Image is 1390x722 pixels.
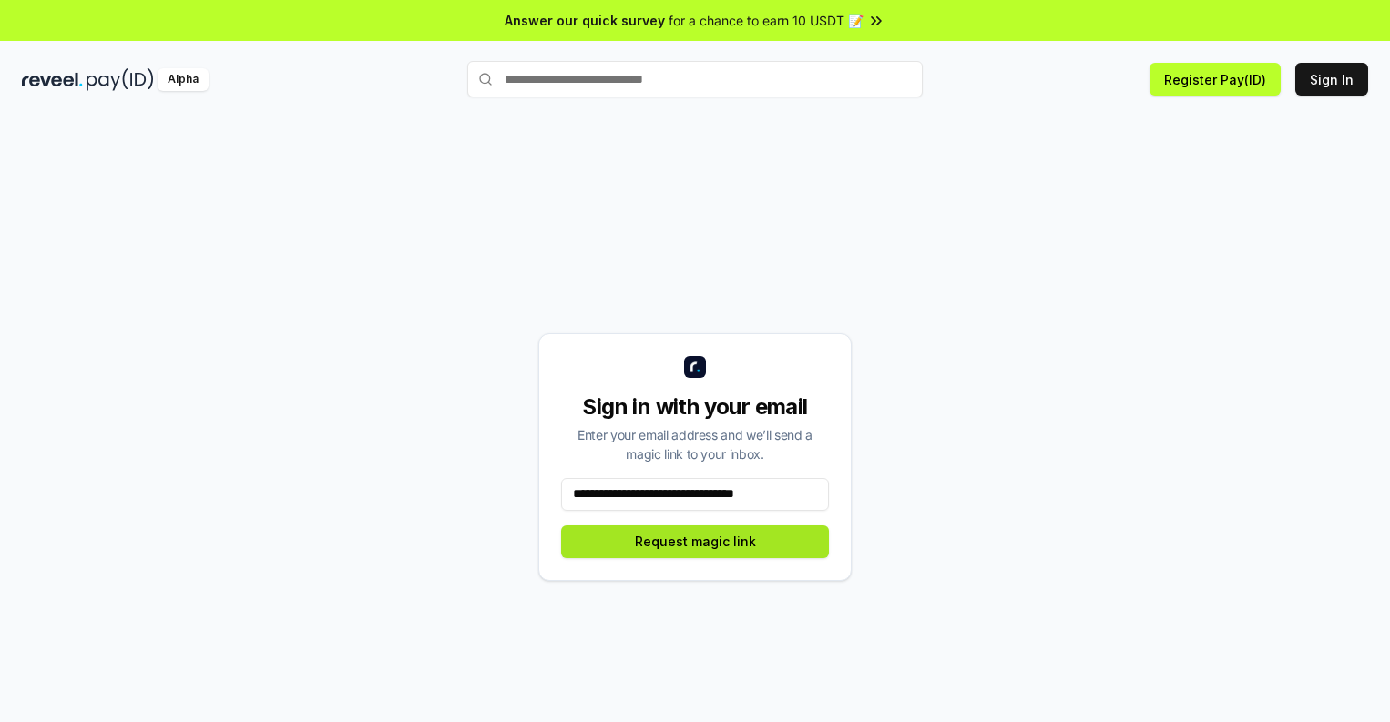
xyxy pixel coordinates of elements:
span: Answer our quick survey [505,11,665,30]
img: pay_id [87,68,154,91]
div: Alpha [158,68,209,91]
div: Sign in with your email [561,392,829,422]
button: Register Pay(ID) [1150,63,1281,96]
button: Sign In [1295,63,1368,96]
img: reveel_dark [22,68,83,91]
span: for a chance to earn 10 USDT 📝 [669,11,864,30]
img: logo_small [684,356,706,378]
button: Request magic link [561,525,829,558]
div: Enter your email address and we’ll send a magic link to your inbox. [561,425,829,463]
